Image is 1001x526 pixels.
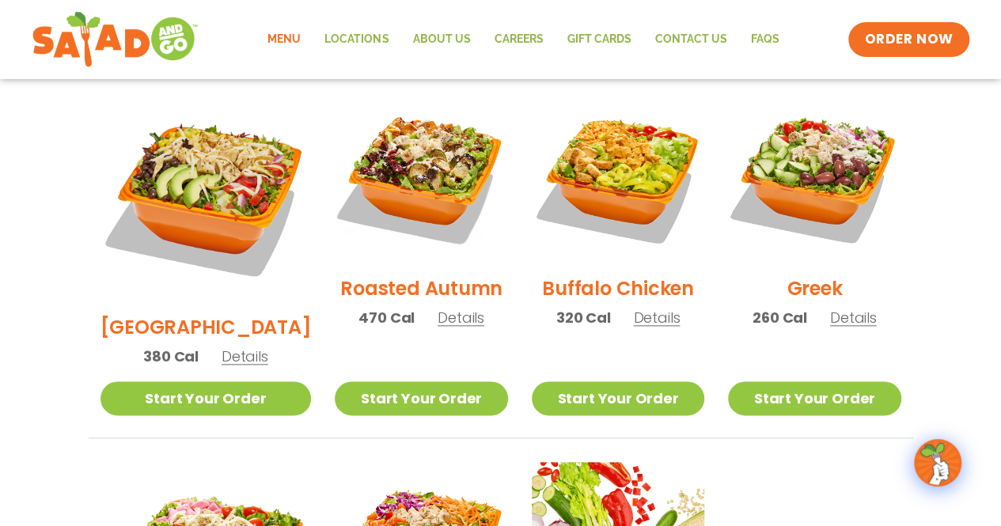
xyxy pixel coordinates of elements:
h2: Roasted Autumn [340,274,502,302]
a: GIFT CARDS [555,21,643,58]
span: ORDER NOW [864,30,953,49]
h2: Buffalo Chicken [542,274,693,302]
span: 320 Cal [556,307,611,328]
span: 470 Cal [358,307,415,328]
a: Start Your Order [335,381,507,415]
a: ORDER NOW [848,22,969,57]
span: Details [830,308,877,327]
a: About Us [400,21,482,58]
a: Start Your Order [100,381,312,415]
a: Locations [313,21,400,58]
a: Careers [482,21,555,58]
a: Menu [256,21,313,58]
span: Details [222,346,268,366]
h2: [GEOGRAPHIC_DATA] [100,313,312,341]
span: 380 Cal [143,346,199,367]
img: new-SAG-logo-768×292 [32,8,199,71]
a: Contact Us [643,21,738,58]
a: Start Your Order [728,381,901,415]
span: Details [633,308,680,327]
img: Product photo for Greek Salad [728,90,901,263]
span: Details [438,308,484,327]
a: FAQs [738,21,791,58]
img: Product photo for Buffalo Chicken Salad [532,90,704,263]
span: 260 Cal [753,307,807,328]
nav: Menu [256,21,791,58]
img: Product photo for BBQ Ranch Salad [100,90,312,301]
a: Start Your Order [532,381,704,415]
h2: Greek [787,274,842,302]
img: Product photo for Roasted Autumn Salad [335,90,507,263]
img: wpChatIcon [916,441,960,485]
